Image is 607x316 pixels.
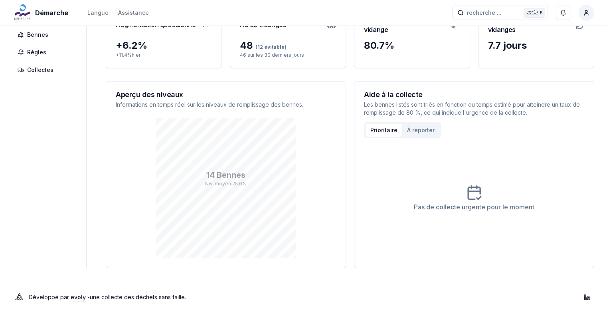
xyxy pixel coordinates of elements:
img: Evoly Logo [13,291,26,304]
p: Informations en temps réel sur les niveaux de remplissage des bennes. [116,101,336,109]
p: Les bennes listés sont triés en fonction du temps estimé pour atteindre un taux de remplissage de... [364,101,584,117]
img: Démarche Logo [13,3,32,22]
div: 48 [240,39,336,52]
span: Bennes [27,31,48,39]
div: Langue [87,9,109,17]
span: Démarche [35,8,68,18]
button: À reporter [402,124,439,137]
span: recherche ... [467,9,502,17]
p: + 11.4 % hier [116,52,212,58]
p: Développé par - une collecte des déchets sans faille . [29,292,186,303]
a: Règles [13,45,81,60]
button: recherche ...Ctrl+K [452,6,548,20]
a: Collectes [13,63,81,77]
button: Prioritaire [366,124,402,137]
span: Règles [27,48,46,56]
button: Langue [87,8,109,18]
span: Collectes [27,66,53,74]
a: Bennes [13,28,81,42]
div: + 6.2 % [116,39,212,52]
a: Assistance [118,8,149,18]
div: 7.7 jours [488,39,584,52]
a: evoly [71,294,86,300]
div: 80.7 % [364,39,460,52]
div: Pas de collecte urgente pour le moment [414,202,534,212]
h3: Aperçu des niveaux [116,91,336,98]
p: 46 sur les 30 derniers jours [240,52,336,58]
a: Démarche [13,8,71,18]
h3: Aide à la collecte [364,91,584,98]
span: (12 évitable) [253,44,287,50]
